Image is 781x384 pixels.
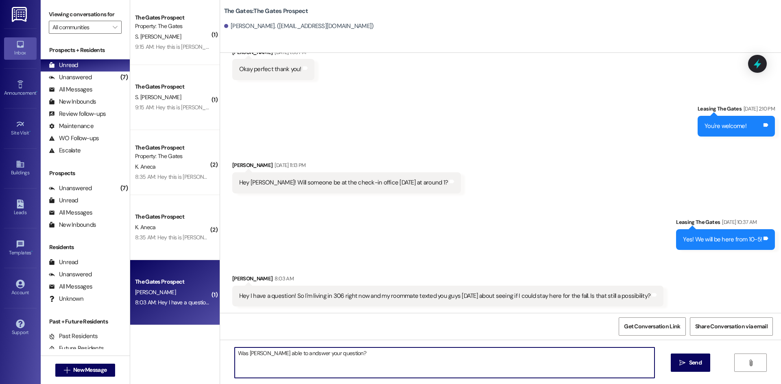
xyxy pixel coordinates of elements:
img: ResiDesk Logo [12,7,28,22]
button: New Message [55,364,116,377]
div: (7) [118,182,130,195]
div: Yes! We will be here from 10-5! [683,235,762,244]
div: 8:03 AM: Hey I have a question! So I'm living in 306 right now and my roommate texted you guys [D... [135,299,536,306]
input: All communities [52,21,109,34]
div: You're welcome! [705,122,746,130]
div: [PERSON_NAME] [232,161,461,172]
div: [DATE] 11:13 PM [273,161,305,169]
a: Templates • [4,237,37,259]
i:  [679,360,685,366]
div: Hey I have a question! So I'm living in 306 right now and my roommate texted you guys [DATE] abou... [239,292,650,300]
button: Get Conversation Link [619,317,685,336]
i:  [64,367,70,373]
div: New Inbounds [49,98,96,106]
div: WO Follow-ups [49,134,99,143]
div: Unanswered [49,270,92,279]
span: New Message [73,366,107,374]
label: Viewing conversations for [49,8,122,21]
div: 8:35 AM: Hey this is [PERSON_NAME] I just wanted to let you guys know that I will be coming [DATE... [135,173,539,180]
span: • [36,89,37,95]
div: Hey [PERSON_NAME]! Will someone be at the check-in office [DATE] at around 1? [239,178,448,187]
div: Property: The Gates [135,152,210,161]
div: The Gates Prospect [135,278,210,286]
div: The Gates Prospect [135,143,210,152]
div: [PERSON_NAME]. ([EMAIL_ADDRESS][DOMAIN_NAME]) [224,22,374,30]
div: [DATE] 10:37 AM [720,218,757,226]
div: [DATE] 2:10 PM [742,104,775,113]
div: Maintenance [49,122,94,130]
a: Buildings [4,157,37,179]
span: K. Aneca [135,163,155,170]
div: Unread [49,196,78,205]
div: [PERSON_NAME] [232,274,663,286]
span: S. [PERSON_NAME] [135,33,181,40]
div: Okay perfect thank you! [239,65,301,74]
span: • [29,129,31,135]
div: New Inbounds [49,221,96,229]
div: The Gates Prospect [135,13,210,22]
div: Prospects [41,169,130,178]
span: Send [689,358,702,367]
span: K. Aneca [135,223,155,231]
b: The Gates: The Gates Prospect [224,7,308,15]
button: Send [671,354,710,372]
textarea: Was [PERSON_NAME] able to andswer your question? [235,347,654,378]
div: Unanswered [49,184,92,193]
div: Unknown [49,295,83,303]
div: 8:35 AM: Hey this is [PERSON_NAME] I just wanted to let you guys know that I will be coming [DATE... [135,234,539,241]
div: Property: The Gates [135,22,210,30]
span: S. [PERSON_NAME] [135,93,181,101]
a: Inbox [4,37,37,59]
div: All Messages [49,85,92,94]
div: The Gates Prospect [135,213,210,221]
span: Get Conversation Link [624,322,680,331]
a: Site Visit • [4,117,37,139]
i:  [113,24,117,30]
div: All Messages [49,208,92,217]
div: 9:15 AM: Hey this is [PERSON_NAME] [PERSON_NAME], I just wanted to let you guys know that I won't... [135,104,645,111]
div: (7) [118,71,130,84]
div: Unread [49,61,78,69]
div: Past Residents [49,332,98,341]
div: Prospects + Residents [41,46,130,54]
div: Unanswered [49,73,92,82]
button: Share Conversation via email [690,317,773,336]
div: Escalate [49,146,81,155]
div: 9:15 AM: Hey this is [PERSON_NAME] [PERSON_NAME], I just wanted to let you guys know that I won't... [135,43,645,50]
a: Account [4,277,37,299]
div: Future Residents [49,344,104,353]
div: Unread [49,258,78,267]
div: 8:03 AM [273,274,293,283]
a: Leads [4,197,37,219]
div: All Messages [49,282,92,291]
span: • [31,249,33,254]
a: Support [4,317,37,339]
div: Residents [41,243,130,252]
span: [PERSON_NAME] [135,289,176,296]
div: Review follow-ups [49,110,106,118]
div: Leasing The Gates [676,218,775,229]
div: [PERSON_NAME] [232,48,314,59]
div: The Gates Prospect [135,82,210,91]
span: Share Conversation via email [695,322,768,331]
div: Past + Future Residents [41,317,130,326]
i:  [748,360,754,366]
div: Leasing The Gates [698,104,775,116]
